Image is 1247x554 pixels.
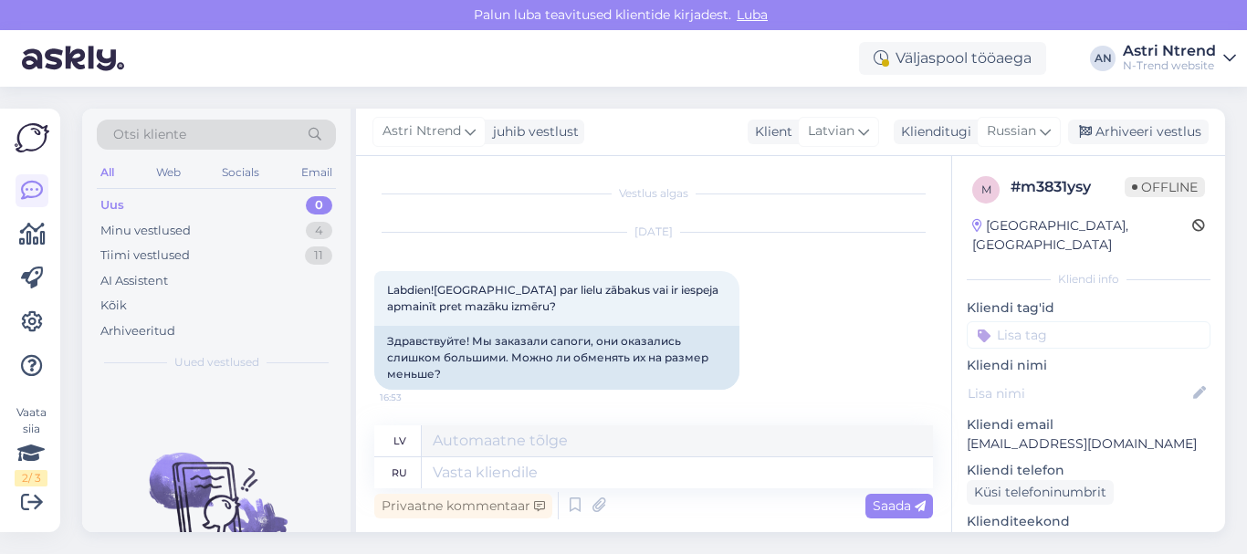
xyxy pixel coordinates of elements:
[387,283,721,313] span: Labdien![GEOGRAPHIC_DATA] par lielu zābakus vai ir iespeja apmainīt pret mazāku izmēru?
[218,161,263,184] div: Socials
[97,161,118,184] div: All
[731,6,773,23] span: Luba
[100,322,175,340] div: Arhiveeritud
[15,470,47,486] div: 2 / 3
[113,125,186,144] span: Otsi kliente
[1123,44,1216,58] div: Astri Ntrend
[15,123,49,152] img: Askly Logo
[100,297,127,315] div: Kõik
[808,121,854,141] span: Latvian
[859,42,1046,75] div: Väljaspool tööaega
[873,497,926,514] span: Saada
[306,196,332,214] div: 0
[987,121,1036,141] span: Russian
[380,391,448,404] span: 16:53
[100,196,124,214] div: Uus
[1125,177,1205,197] span: Offline
[382,121,461,141] span: Astri Ntrend
[1011,176,1125,198] div: # m3831ysy
[967,321,1210,349] input: Lisa tag
[981,183,991,196] span: m
[486,122,579,141] div: juhib vestlust
[1123,58,1216,73] div: N-Trend website
[967,512,1210,531] p: Klienditeekond
[1090,46,1116,71] div: AN
[748,122,792,141] div: Klient
[152,161,184,184] div: Web
[894,122,971,141] div: Klienditugi
[972,216,1192,255] div: [GEOGRAPHIC_DATA], [GEOGRAPHIC_DATA]
[15,404,47,486] div: Vaata siia
[967,271,1210,287] div: Kliendi info
[374,185,933,202] div: Vestlus algas
[967,415,1210,434] p: Kliendi email
[968,383,1189,403] input: Lisa nimi
[100,246,190,265] div: Tiimi vestlused
[1123,44,1236,73] a: Astri NtrendN-Trend website
[967,434,1210,454] p: [EMAIL_ADDRESS][DOMAIN_NAME]
[374,224,933,240] div: [DATE]
[967,480,1114,505] div: Küsi telefoninumbrit
[374,326,739,390] div: Здравствуйте! Мы заказали сапоги, они оказались слишком большими. Можно ли обменять их на размер ...
[393,425,406,456] div: lv
[100,272,168,290] div: AI Assistent
[306,222,332,240] div: 4
[174,354,259,371] span: Uued vestlused
[1068,120,1209,144] div: Arhiveeri vestlus
[967,461,1210,480] p: Kliendi telefon
[374,494,552,518] div: Privaatne kommentaar
[392,457,407,488] div: ru
[967,298,1210,318] p: Kliendi tag'id
[100,222,191,240] div: Minu vestlused
[298,161,336,184] div: Email
[305,246,332,265] div: 11
[967,356,1210,375] p: Kliendi nimi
